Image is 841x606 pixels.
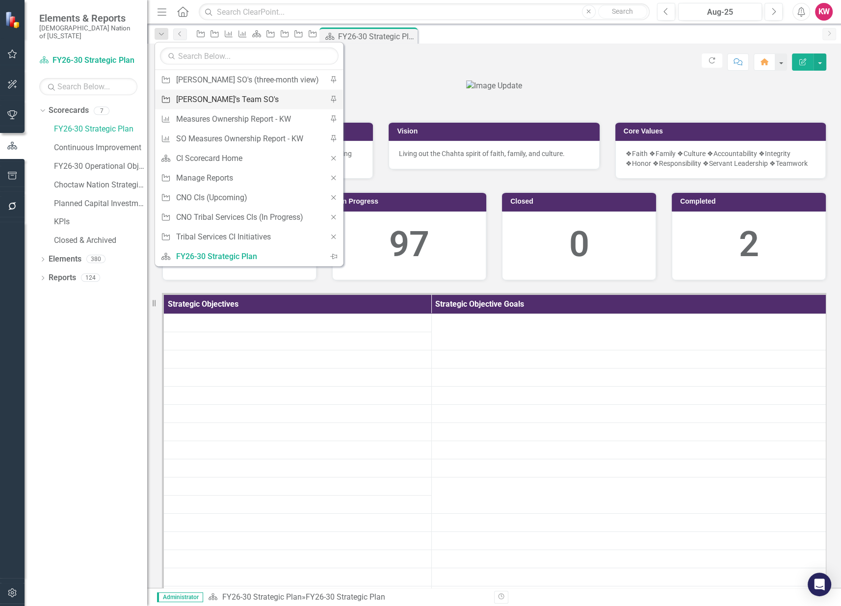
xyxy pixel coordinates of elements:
a: [PERSON_NAME]'s Team SO's [155,90,324,108]
div: Manage Reports [176,172,319,184]
div: » [208,592,487,603]
div: [PERSON_NAME]'s Team SO's [176,93,319,105]
a: FY26-30 Strategic Plan [54,124,147,135]
a: Scorecards [49,105,89,116]
div: CNO CIs (Upcoming) [176,191,319,204]
div: SO Measures Ownership Report - KW [176,132,319,145]
img: ClearPoint Strategy [5,11,22,28]
div: CNO Tribal Services CIs (In Progress) [176,211,319,223]
input: Search Below... [160,48,339,65]
button: KW [815,3,833,21]
a: Manage Reports [155,169,324,187]
div: 124 [81,274,100,282]
a: [PERSON_NAME] SO's (three-month view) [155,71,324,89]
p: ❖Faith ❖Family ❖Culture ❖Accountability ❖Integrity ❖Honor ❖Responsibility ❖Servant Leadership ❖Te... [626,149,815,168]
div: FY26-30 Strategic Plan [305,592,385,602]
div: Aug-25 [682,6,759,18]
a: FY26-30 Strategic Plan [39,55,137,66]
a: KPIs [54,216,147,228]
button: Aug-25 [678,3,762,21]
span: Elements & Reports [39,12,137,24]
a: Elements [49,254,81,265]
span: Administrator [157,592,203,602]
span: Search [612,7,633,15]
a: FY26-30 Strategic Plan [155,247,324,265]
a: CNO CIs (Upcoming) [155,188,324,207]
span: Living out the Chahta spirit of faith, family, and culture. [399,150,565,158]
a: Closed & Archived [54,235,147,246]
div: 0 [512,219,646,270]
h3: Core Values [624,128,821,135]
div: FY26-30 Strategic Plan [338,30,415,43]
div: 97 [342,219,476,270]
a: Continuous Improvement [54,142,147,154]
div: Measures Ownership Report - KW [176,113,319,125]
div: [PERSON_NAME] SO's (three-month view) [176,74,319,86]
a: Measures Ownership Report - KW [155,110,324,128]
a: CI Scorecard Home [155,149,324,167]
a: Tribal Services CI Initiatives [155,228,324,246]
a: FY26-30 Operational Objectives [54,161,147,172]
h3: In Progress [341,198,481,205]
a: Reports [49,272,76,284]
a: CNO Tribal Services CIs (In Progress) [155,208,324,226]
button: Search [598,5,647,19]
img: Image Update [466,80,522,92]
a: SO Measures Ownership Report - KW [155,130,324,148]
input: Search ClearPoint... [199,3,650,21]
input: Search Below... [39,78,137,95]
div: 7 [94,106,109,115]
div: Open Intercom Messenger [808,573,831,596]
h3: Vision [397,128,594,135]
a: FY26-30 Strategic Plan [222,592,301,602]
h3: Completed [680,198,821,205]
div: Tribal Services CI Initiatives [176,231,319,243]
small: [DEMOGRAPHIC_DATA] Nation of [US_STATE] [39,24,137,40]
h3: Closed [510,198,651,205]
div: 380 [86,255,105,263]
div: CI Scorecard Home [176,152,319,164]
div: 2 [682,219,815,270]
div: FY26-30 Strategic Plan [176,250,319,263]
a: Planned Capital Investments [54,198,147,210]
a: Choctaw Nation Strategic Plan [54,180,147,191]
